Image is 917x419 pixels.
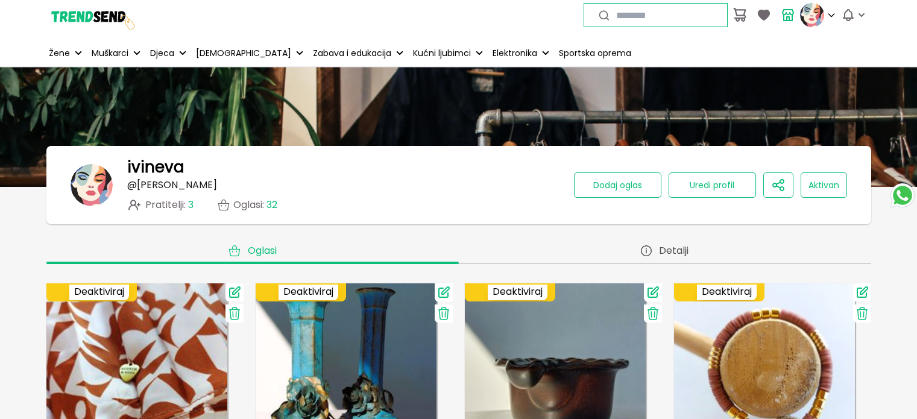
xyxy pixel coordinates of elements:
[233,200,277,210] p: Oglasi :
[89,40,143,66] button: Muškarci
[411,40,485,66] button: Kućni ljubimci
[194,40,306,66] button: [DEMOGRAPHIC_DATA]
[490,40,552,66] button: Elektronika
[413,47,471,60] p: Kućni ljubimci
[188,198,194,212] span: 3
[248,245,277,257] span: Oglasi
[71,164,113,206] img: banner
[266,198,277,212] span: 32
[196,47,291,60] p: [DEMOGRAPHIC_DATA]
[310,40,406,66] button: Zabava i edukacija
[145,200,194,210] span: Pratitelji :
[669,172,756,198] button: Uredi profil
[556,40,634,66] a: Sportska oprema
[49,47,70,60] p: Žene
[593,179,642,191] span: Dodaj oglas
[127,158,184,176] h1: ivineva
[150,47,174,60] p: Djeca
[127,180,217,191] p: @ [PERSON_NAME]
[46,40,84,66] button: Žene
[801,172,847,198] button: Aktivan
[574,172,661,198] button: Dodaj oglas
[313,47,391,60] p: Zabava i edukacija
[800,3,824,27] img: profile picture
[659,245,689,257] span: Detalji
[92,47,128,60] p: Muškarci
[148,40,189,66] button: Djeca
[493,47,537,60] p: Elektronika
